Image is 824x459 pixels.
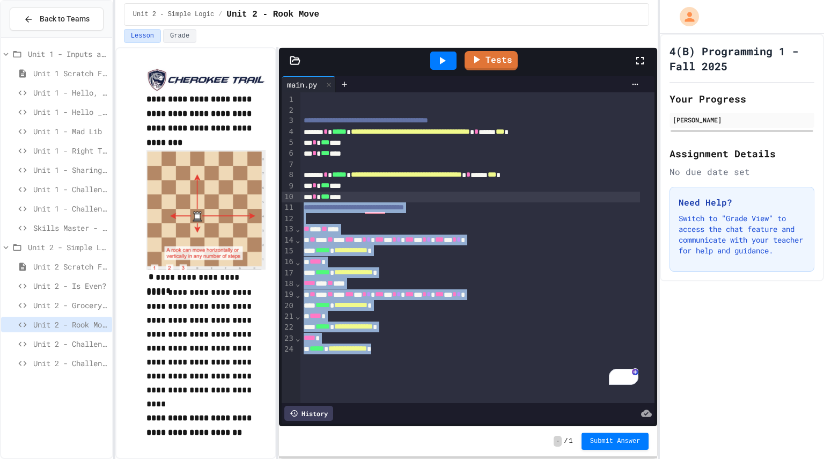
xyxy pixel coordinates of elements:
span: Unit 2 Scratch File [33,261,108,272]
h2: Your Progress [669,91,814,106]
div: 18 [282,279,295,289]
span: Fold line [295,312,300,320]
span: Unit 1 - Inputs and Numbers [28,48,108,60]
span: Back to Teams [40,13,90,25]
span: Unit 2 - Challenge Project - Colors on Chessboard [33,358,108,369]
span: Unit 2 - Rook Move [226,8,319,21]
span: Fold line [295,258,300,266]
div: No due date set [669,165,814,178]
span: 1 [569,437,573,446]
p: Switch to "Grade View" to access the chat feature and communicate with your teacher for help and ... [679,213,805,256]
span: Fold line [295,279,300,288]
div: 3 [282,115,295,126]
span: Unit 1 - Hello _____ [33,106,108,118]
span: Fold line [295,236,300,244]
div: 15 [282,246,295,257]
div: 21 [282,311,295,322]
div: 2 [282,105,295,116]
span: Unit 1 - Mad Lib [33,126,108,137]
button: Grade [163,29,196,43]
span: Unit 2 - Rook Move [33,319,108,330]
div: 4 [282,127,295,137]
div: 7 [282,159,295,170]
span: - [554,436,562,447]
div: 9 [282,181,295,192]
button: Lesson [124,29,161,43]
span: Unit 1 - Right Triangle Calculator [33,145,108,156]
div: 6 [282,148,295,159]
button: Submit Answer [582,433,649,450]
span: Unit 2 - Is Even? [33,280,108,292]
div: main.py [282,79,322,90]
span: Fold line [295,224,300,233]
div: 13 [282,224,295,235]
span: Submit Answer [590,437,641,446]
div: History [284,406,333,421]
h2: Assignment Details [669,146,814,161]
div: 17 [282,268,295,279]
div: [PERSON_NAME] [673,115,811,125]
div: 19 [282,289,295,300]
span: Skills Master - Unit 1 - Parakeet Calculator [33,222,108,234]
span: Unit 2 - Simple Logic [133,10,214,19]
div: My Account [668,4,702,29]
div: 5 [282,137,295,148]
span: Unit 2 - Simple Logic [28,242,108,253]
div: To enrich screen reader interactions, please activate Accessibility in Grammarly extension settings [300,92,654,403]
div: 23 [282,333,295,344]
span: Fold line [295,290,300,299]
h3: Need Help? [679,196,805,209]
div: 1 [282,94,295,105]
span: Unit 1 Scratch File [33,68,108,79]
div: 22 [282,322,295,333]
div: 8 [282,170,295,180]
div: 14 [282,235,295,246]
span: Fold line [295,334,300,343]
span: Unit 1 - Sharing Cookies [33,164,108,176]
span: Unit 1 - Challenge Project - Ancient Pyramid [33,203,108,214]
div: main.py [282,76,336,92]
button: Back to Teams [10,8,104,31]
div: 16 [282,257,295,267]
span: Unit 2 - Challenge Project - Type of Triangle [33,338,108,349]
a: Tests [465,51,518,70]
span: Unit 2 - Grocery Tracker [33,300,108,311]
span: Unit 1 - Hello, World! [33,87,108,98]
div: 24 [282,344,295,355]
div: 20 [282,301,295,311]
span: / [564,437,568,446]
div: 11 [282,202,295,213]
h1: 4(B) Programming 1 - Fall 2025 [669,43,814,74]
span: / [218,10,222,19]
div: 12 [282,214,295,224]
div: 10 [282,192,295,202]
span: Unit 1 - Challenge Project - Cat Years Calculator [33,184,108,195]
